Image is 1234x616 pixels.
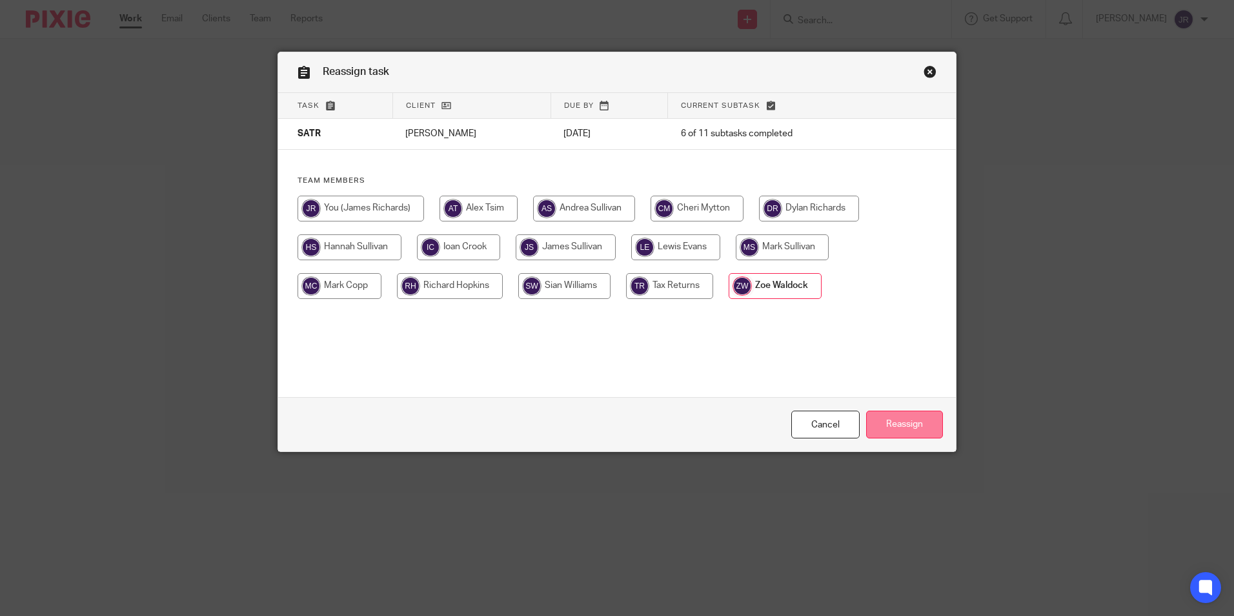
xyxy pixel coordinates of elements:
p: [PERSON_NAME] [405,127,538,140]
p: [DATE] [563,127,654,140]
span: Due by [564,102,594,109]
a: Close this dialog window [791,411,860,438]
h4: Team members [298,176,936,186]
span: Client [406,102,436,109]
span: Reassign task [323,67,389,77]
td: 6 of 11 subtasks completed [668,119,893,150]
span: SATR [298,130,321,139]
span: Current subtask [681,102,760,109]
span: Task [298,102,319,109]
input: Reassign [866,411,943,438]
a: Close this dialog window [924,65,936,83]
